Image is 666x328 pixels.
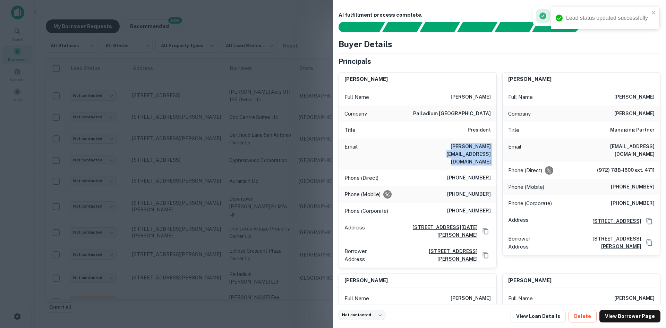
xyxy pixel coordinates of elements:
p: Address [344,224,365,239]
h6: [PERSON_NAME] [614,93,655,101]
div: Documents found, AI parsing details... [419,22,460,32]
h6: [PHONE_NUMBER] [447,207,491,215]
h6: [PERSON_NAME] [344,277,388,285]
div: Sending borrower request to AI... [330,22,382,32]
div: Not contacted [339,310,385,320]
p: Phone (Mobile) [344,190,381,199]
p: Email [508,143,521,158]
h4: Buyer Details [339,38,392,50]
p: Email [344,143,358,166]
p: Borrower Address [344,247,386,263]
h6: [PERSON_NAME][EMAIL_ADDRESS][DOMAIN_NAME] [408,143,491,166]
p: Phone (Direct) [344,174,378,182]
p: Phone (Corporate) [344,207,388,215]
a: [STREET_ADDRESS] [587,217,641,225]
button: Copy Address [480,250,491,260]
p: Title [344,126,356,134]
h5: Principals [339,56,371,67]
p: Company [344,110,367,118]
div: Principals found, still searching for contact information. This may take time... [494,22,535,32]
h6: [PERSON_NAME] [614,110,655,118]
a: [STREET_ADDRESS][PERSON_NAME] [553,235,641,250]
div: Requests to not be contacted at this number [545,166,553,175]
h6: [PERSON_NAME] [344,75,388,83]
div: Lead status updated successfully [566,14,649,22]
p: Borrower Address [508,235,550,251]
h6: [PHONE_NUMBER] [447,190,491,199]
h6: [PERSON_NAME] [508,75,552,83]
button: Copy Address [480,226,491,236]
h6: [PERSON_NAME] [508,277,552,285]
p: Full Name [508,294,533,303]
h6: President [468,126,491,134]
div: Requests to not be contacted at this number [383,190,392,199]
p: Title [508,126,519,134]
a: View Borrower Page [599,310,660,322]
p: Phone (Direct) [508,166,542,175]
p: Full Name [344,294,369,303]
p: Full Name [508,93,533,101]
h6: [PHONE_NUMBER] [447,174,491,182]
button: Copy Address [644,216,655,226]
h6: [EMAIL_ADDRESS][DOMAIN_NAME] [571,143,655,158]
a: View Loan Details [511,310,566,322]
h6: [PERSON_NAME] [451,93,491,101]
h6: [PHONE_NUMBER] [611,183,655,191]
h6: AI fulfillment process complete. [339,11,660,19]
div: AI fulfillment process complete. [532,22,587,32]
div: Principals found, AI now looking for contact information... [457,22,497,32]
h6: Managing Partner [610,126,655,134]
div: Your request is received and processing... [382,22,422,32]
p: Address [508,216,529,226]
p: Full Name [344,93,369,101]
p: Phone (Corporate) [508,199,552,208]
button: close [651,10,656,16]
div: Lead status updated successfully [536,9,641,23]
button: Copy Address [644,237,655,248]
p: Company [508,110,531,118]
p: Phone (Mobile) [508,183,544,191]
h6: (972) 788-1600 ext. 4711 [597,166,655,175]
h6: palladium [GEOGRAPHIC_DATA] [413,110,491,118]
iframe: Chat Widget [631,272,666,306]
h6: [PERSON_NAME] [451,294,491,303]
h6: [PHONE_NUMBER] [611,199,655,208]
a: [STREET_ADDRESS][DATE][PERSON_NAME] [368,224,478,239]
button: Delete [569,310,597,322]
h6: [PERSON_NAME] [614,294,655,303]
a: [STREET_ADDRESS][PERSON_NAME] [389,247,478,263]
